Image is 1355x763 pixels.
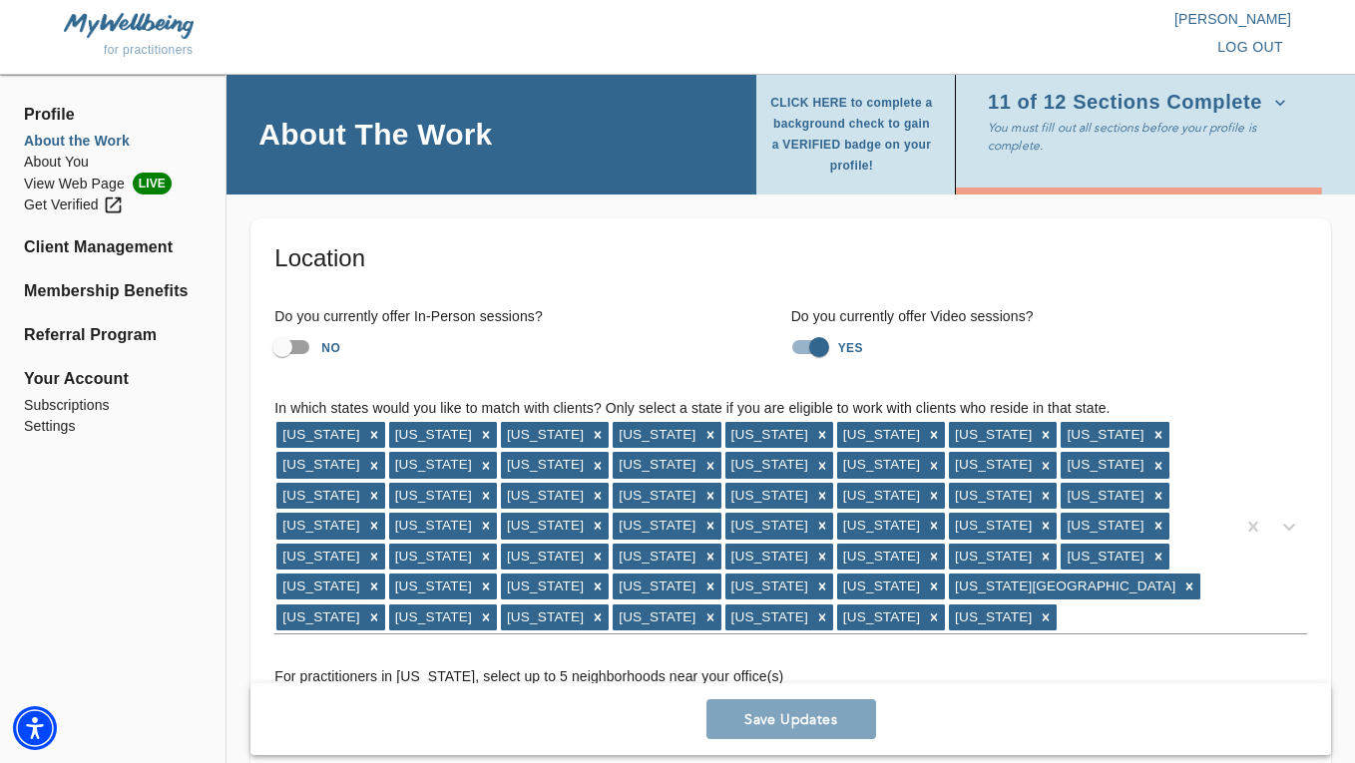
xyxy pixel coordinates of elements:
h5: Location [274,242,1307,274]
div: [US_STATE] [613,483,698,509]
div: [US_STATE] [276,573,362,599]
div: [US_STATE] [389,422,475,448]
a: About You [24,152,202,173]
div: [US_STATE] [389,483,475,509]
div: [US_STATE] [613,422,698,448]
p: [PERSON_NAME] [677,9,1291,29]
h6: For practitioners in [US_STATE], select up to 5 neighborhoods near your office(s) [274,666,1307,688]
div: [US_STATE] [613,544,698,570]
a: Settings [24,416,202,437]
div: [US_STATE][GEOGRAPHIC_DATA] [949,573,1178,599]
span: LIVE [133,173,172,194]
div: [US_STATE] [949,513,1035,539]
div: [US_STATE] [613,452,698,478]
span: Your Account [24,367,202,391]
div: [US_STATE] [1061,544,1146,570]
span: for practitioners [104,43,194,57]
div: [US_STATE] [276,513,362,539]
a: About the Work [24,131,202,152]
div: [US_STATE] [725,452,811,478]
h4: About The Work [258,116,492,153]
h6: Do you currently offer Video sessions? [791,306,1307,328]
div: [US_STATE] [725,544,811,570]
div: [US_STATE] [949,452,1035,478]
div: [US_STATE] [389,452,475,478]
div: [US_STATE] [725,604,811,630]
div: [US_STATE] [501,513,587,539]
div: [US_STATE] [837,513,923,539]
div: [US_STATE] [949,483,1035,509]
div: [US_STATE] [725,513,811,539]
p: You must fill out all sections before your profile is complete. [988,119,1299,155]
strong: NO [321,341,340,355]
div: [US_STATE] [837,422,923,448]
span: 11 of 12 Sections Complete [988,93,1286,113]
div: [US_STATE] [725,573,811,599]
a: Client Management [24,235,202,259]
button: CLICK HERE to complete a background check to gain a VERIFIED badge on your profile! [768,87,943,183]
button: 11 of 12 Sections Complete [988,87,1294,119]
a: Referral Program [24,323,202,347]
a: Membership Benefits [24,279,202,303]
span: CLICK HERE to complete a background check to gain a VERIFIED badge on your profile! [768,93,935,177]
div: [US_STATE] [501,483,587,509]
div: [US_STATE] [1061,483,1146,509]
div: [US_STATE] [613,573,698,599]
div: [US_STATE] [276,483,362,509]
a: Get Verified [24,194,202,215]
div: [US_STATE] [276,452,362,478]
h6: Do you currently offer In-Person sessions? [274,306,790,328]
div: [US_STATE] [613,604,698,630]
div: [US_STATE] [501,422,587,448]
div: [US_STATE] [389,544,475,570]
div: [US_STATE] [725,422,811,448]
div: [US_STATE] [276,422,362,448]
div: [US_STATE] [837,573,923,599]
div: [US_STATE] [1061,513,1146,539]
span: log out [1217,35,1283,60]
div: [US_STATE] [837,452,923,478]
div: [US_STATE] [949,544,1035,570]
a: Subscriptions [24,395,202,416]
div: [US_STATE] [949,604,1035,630]
div: [US_STATE] [389,604,475,630]
div: [US_STATE] [501,604,587,630]
a: View Web PageLIVE [24,173,202,194]
div: [US_STATE] [389,513,475,539]
div: [US_STATE] [276,544,362,570]
div: [US_STATE] [1061,422,1146,448]
div: [US_STATE] [389,573,475,599]
strong: YES [838,341,863,355]
h6: In which states would you like to match with clients? Only select a state if you are eligible to ... [274,398,1307,420]
div: [US_STATE] [501,544,587,570]
div: [US_STATE] [949,422,1035,448]
div: Get Verified [24,194,124,215]
div: [US_STATE] [725,483,811,509]
div: [US_STATE] [837,544,923,570]
div: Accessibility Menu [13,706,57,750]
img: MyWellbeing [64,13,194,38]
span: Profile [24,103,202,127]
div: [US_STATE] [276,604,362,630]
div: [US_STATE] [837,483,923,509]
div: [US_STATE] [501,573,587,599]
div: [US_STATE] [1061,452,1146,478]
div: [US_STATE] [501,452,587,478]
li: View Web Page [24,173,202,194]
button: log out [1209,29,1291,66]
div: [US_STATE] [613,513,698,539]
div: [US_STATE] [837,604,923,630]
